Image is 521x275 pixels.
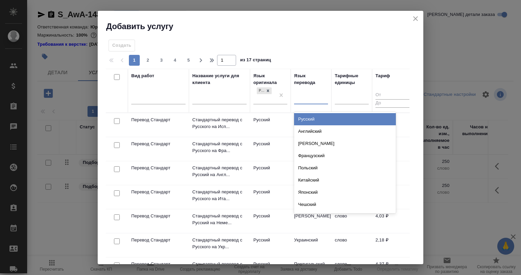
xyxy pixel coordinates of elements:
[294,162,396,174] div: Польский
[192,189,247,202] p: Стандартный перевод с Русского на Ита...
[131,189,186,195] p: Перевод Стандарт
[294,137,396,150] div: [PERSON_NAME]
[142,57,153,64] span: 2
[131,165,186,171] p: Перевод Стандарт
[294,186,396,198] div: Японский
[257,87,264,94] div: Русский
[291,209,331,233] td: [PERSON_NAME]
[250,113,291,137] td: Русский
[375,99,409,108] input: До
[291,137,331,161] td: Французский
[294,72,328,86] div: Язык перевода
[183,57,194,64] span: 5
[291,113,331,137] td: Испанский
[375,72,390,79] div: Тариф
[192,165,247,178] p: Стандартный перевод с Русский на Англ...
[131,141,186,147] p: Перевод Стандарт
[192,141,247,154] p: Стандартный перевод с Русского на Фра...
[170,57,180,64] span: 4
[131,117,186,123] p: Перевод Стандарт
[192,237,247,250] p: Стандартный перевод с Русского на Укр...
[142,55,153,66] button: 2
[106,21,423,32] h2: Добавить услугу
[156,57,167,64] span: 3
[372,233,413,257] td: 2,18 ₽
[250,185,291,209] td: Русский
[294,150,396,162] div: Французский
[192,261,247,274] p: Стандартный перевод с Русского на Пор...
[131,72,154,79] div: Вид работ
[250,233,291,257] td: Русский
[253,72,287,86] div: Язык оригинала
[170,55,180,66] button: 4
[250,137,291,161] td: Русский
[331,209,372,233] td: слово
[294,198,396,211] div: Чешский
[375,91,409,100] input: От
[291,161,331,185] td: Английский
[294,211,396,223] div: Сербский
[372,209,413,233] td: 4,03 ₽
[291,185,331,209] td: Итальянский
[131,213,186,219] p: Перевод Стандарт
[240,56,271,66] span: из 17 страниц
[335,72,369,86] div: Тарифные единицы
[331,233,372,257] td: слово
[294,113,396,125] div: Русский
[183,55,194,66] button: 5
[131,261,186,268] p: Перевод Стандарт
[192,117,247,130] p: Стандартный перевод с Русского на Исп...
[294,125,396,137] div: Английский
[294,174,396,186] div: Китайский
[250,209,291,233] td: Русский
[410,14,421,24] button: close
[192,72,247,86] div: Название услуги для клиента
[156,55,167,66] button: 3
[192,213,247,226] p: Стандартный перевод с Русский на Неме...
[291,233,331,257] td: Украинский
[250,161,291,185] td: Русский
[256,87,272,95] div: Русский
[131,237,186,244] p: Перевод Стандарт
